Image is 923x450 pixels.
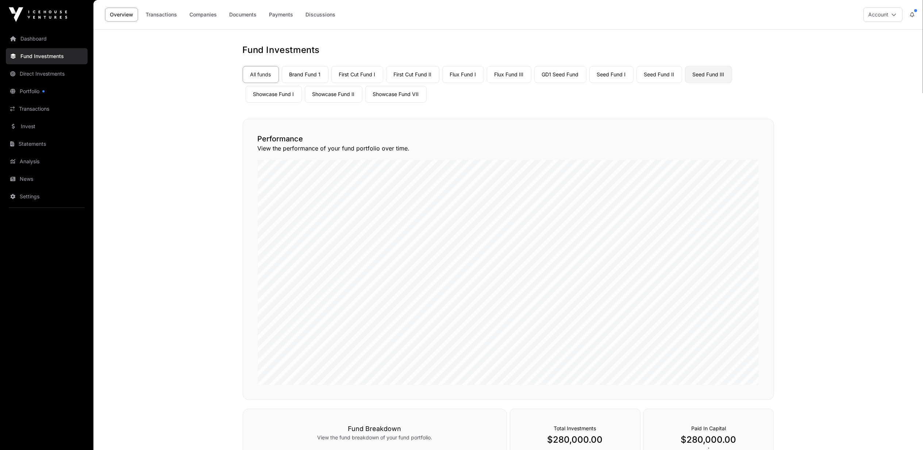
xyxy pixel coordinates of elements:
p: $280,000.00 [658,434,759,446]
a: Showcase Fund I [246,86,302,103]
a: Dashboard [6,31,88,47]
a: First Cut Fund I [331,66,383,83]
span: Total Investments [554,425,596,431]
a: Payments [264,8,298,22]
a: Seed Fund III [685,66,732,83]
iframe: Chat Widget [887,415,923,450]
a: Overview [105,8,138,22]
a: Direct Investments [6,66,88,82]
a: Invest [6,118,88,134]
p: View the performance of your fund portfolio over time. [258,144,759,153]
a: Showcase Fund VII [365,86,427,103]
h2: Performance [258,134,759,144]
p: View the fund breakdown of your fund portfolio. [258,434,492,441]
a: Discussions [301,8,340,22]
a: Transactions [6,101,88,117]
a: Documents [224,8,261,22]
a: Companies [185,8,222,22]
a: First Cut Fund II [386,66,439,83]
img: Icehouse Ventures Logo [9,7,67,22]
a: Settings [6,188,88,205]
a: Statements [6,136,88,152]
a: GD1 Seed Fund [534,66,587,83]
a: Portfolio [6,83,88,99]
span: Paid In Capital [691,425,726,431]
a: Showcase Fund II [305,86,362,103]
a: Flux Fund I [442,66,484,83]
p: $280,000.00 [525,434,626,446]
a: Analysis [6,153,88,169]
a: Seed Fund II [637,66,682,83]
h3: Fund Breakdown [258,424,492,434]
a: Seed Fund I [589,66,634,83]
h1: Fund Investments [243,44,774,56]
button: Account [864,7,903,22]
a: All funds [243,66,279,83]
a: News [6,171,88,187]
a: Fund Investments [6,48,88,64]
a: Flux Fund III [487,66,531,83]
a: Brand Fund 1 [282,66,328,83]
a: Transactions [141,8,182,22]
